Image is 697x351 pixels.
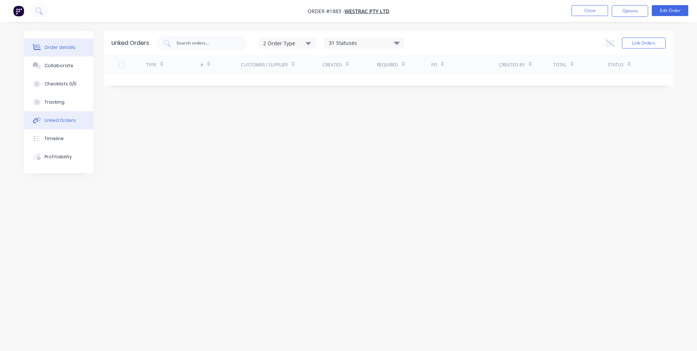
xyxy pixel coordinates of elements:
div: Total [553,62,566,68]
div: Customer / Supplier [241,62,288,68]
div: 2 Order Type [263,39,312,47]
div: # [200,62,203,68]
button: Close [572,5,608,16]
div: Checklists 0/0 [44,81,77,87]
button: Order details [24,38,93,57]
div: TYPE [146,62,156,68]
div: Required [377,62,398,68]
div: Timeline [44,135,64,142]
div: 31 Statuses [324,39,404,47]
span: Order #1883 - [308,8,344,15]
div: PO [431,62,437,68]
div: Created By [499,62,525,68]
div: Tracking [44,99,65,105]
button: Linked Orders [24,111,93,130]
input: Search orders... [176,39,236,47]
div: Profitability [44,154,72,160]
div: Collaborate [44,62,73,69]
button: Timeline [24,130,93,148]
div: Order details [44,44,75,51]
button: 2 Order Type [258,38,317,49]
div: Status [608,62,624,68]
img: Factory [13,5,24,16]
button: Profitability [24,148,93,166]
button: Edit Order [652,5,688,16]
button: Link Orders [622,38,666,49]
div: Created [323,62,342,68]
a: WesTrac Pty Ltd [344,8,389,15]
div: Linked Orders [44,117,76,124]
button: Checklists 0/0 [24,75,93,93]
button: Tracking [24,93,93,111]
button: Collaborate [24,57,93,75]
div: Linked Orders [112,39,149,47]
button: Options [612,5,648,17]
